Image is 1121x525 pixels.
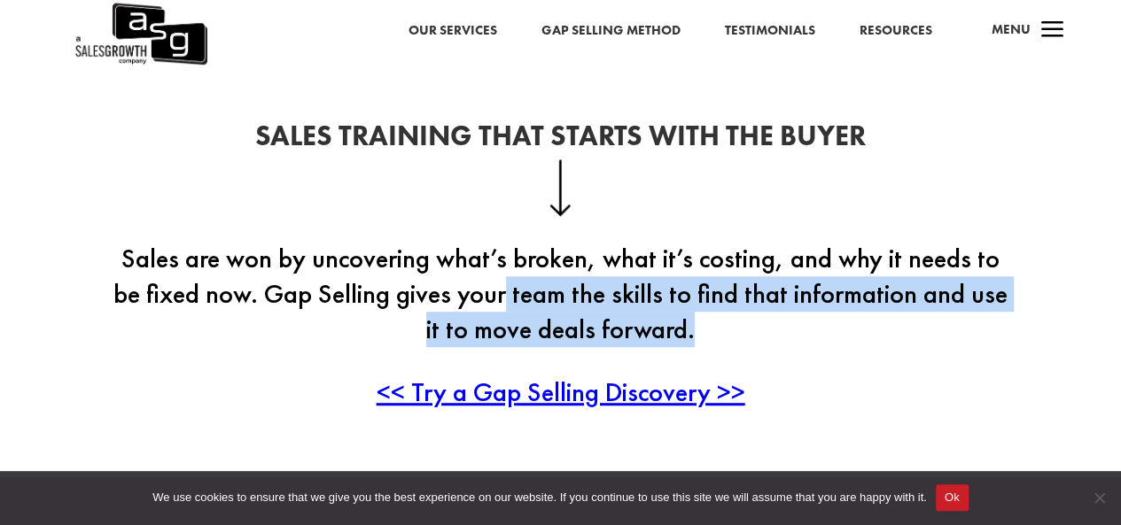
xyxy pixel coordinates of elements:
span: No [1090,489,1108,506]
span: We use cookies to ensure that we give you the best experience on our website. If you continue to ... [152,489,926,506]
h2: Sales Training That Starts With the Buyer [113,122,1009,159]
a: Gap Selling Method [541,19,680,42]
a: << Try a Gap Selling Discovery >> [377,374,745,409]
span: Menu [991,20,1030,38]
a: Testimonials [724,19,814,42]
a: Resources [859,19,931,42]
img: down-arrow [549,159,572,216]
span: a [1034,13,1070,49]
p: Sales are won by uncovering what’s broken, what it’s costing, and why it needs to be fixed now. G... [113,241,1009,374]
button: Ok [936,484,969,511]
a: Our Services [408,19,496,42]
